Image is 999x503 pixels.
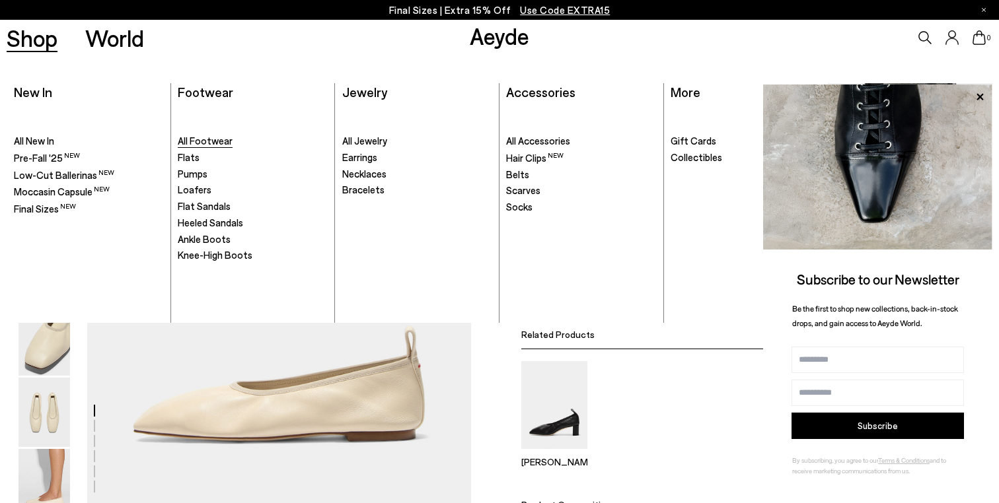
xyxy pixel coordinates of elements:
[506,84,575,100] a: Accessories
[521,329,595,340] span: Related Products
[506,135,656,148] a: All Accessories
[178,233,328,246] a: Ankle Boots
[763,84,992,250] img: ca3f721fb6ff708a270709c41d776025.jpg
[792,413,964,439] button: Subscribe
[342,135,387,147] span: All Jewelry
[178,249,252,261] span: Knee-High Boots
[506,135,570,147] span: All Accessories
[506,151,656,165] a: Hair Clips
[506,201,533,213] span: Socks
[829,83,992,316] a: Moccasin Capsule
[671,84,700,100] a: More
[178,200,231,212] span: Flat Sandals
[342,168,387,180] span: Necklaces
[14,185,164,199] a: Moccasin Capsule
[178,249,328,262] a: Knee-High Boots
[178,151,328,164] a: Flats
[506,184,540,196] span: Scarves
[18,378,70,447] img: Nomi Ruched Flats - Image 5
[792,456,878,464] span: By subscribing, you agree to our
[7,26,57,50] a: Shop
[506,152,564,164] span: Hair Clips
[178,168,207,180] span: Pumps
[792,304,958,328] span: Be the first to shop new collections, back-in-stock drops, and gain access to Aeyde World.
[178,168,328,181] a: Pumps
[878,456,930,464] a: Terms & Conditions
[178,84,233,100] a: Footwear
[671,135,821,148] a: Gift Cards
[520,4,610,16] span: Navigate to /collections/ss25-final-sizes
[14,151,164,165] a: Pre-Fall '25
[178,135,328,148] a: All Footwear
[986,34,992,42] span: 0
[14,135,164,148] a: All New In
[342,184,492,197] a: Bracelets
[671,151,821,164] a: Collectibles
[506,168,529,180] span: Belts
[178,184,211,195] span: Loafers
[18,306,70,376] img: Nomi Ruched Flats - Image 4
[178,217,328,230] a: Heeled Sandals
[178,184,328,197] a: Loafers
[671,151,722,163] span: Collectibles
[14,152,80,164] span: Pre-Fall '25
[178,217,243,228] span: Heeled Sandals
[14,168,164,182] a: Low-Cut Ballerinas
[14,135,54,147] span: All New In
[506,184,656,197] a: Scarves
[797,271,959,287] span: Subscribe to our Newsletter
[342,135,492,148] a: All Jewelry
[342,184,385,195] span: Bracelets
[14,202,164,216] a: Final Sizes
[342,151,377,163] span: Earrings
[973,30,986,45] a: 0
[829,83,992,316] img: Mobile_e6eede4d-78b8-4bd1-ae2a-4197e375e133_900x.jpg
[14,84,52,100] a: New In
[14,185,110,197] span: Moccasin Capsule
[342,151,492,164] a: Earrings
[389,2,610,18] p: Final Sizes | Extra 15% Off
[521,361,587,449] img: Narissa Ruched Pumps
[342,168,492,181] a: Necklaces
[14,169,114,181] span: Low-Cut Ballerinas
[671,135,716,147] span: Gift Cards
[14,203,76,215] span: Final Sizes
[342,84,387,100] a: Jewelry
[506,201,656,214] a: Socks
[521,456,587,467] p: [PERSON_NAME]
[521,440,587,467] a: Narissa Ruched Pumps [PERSON_NAME]
[178,233,231,245] span: Ankle Boots
[506,168,656,182] a: Belts
[470,22,529,50] a: Aeyde
[178,135,233,147] span: All Footwear
[178,151,200,163] span: Flats
[85,26,144,50] a: World
[178,200,328,213] a: Flat Sandals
